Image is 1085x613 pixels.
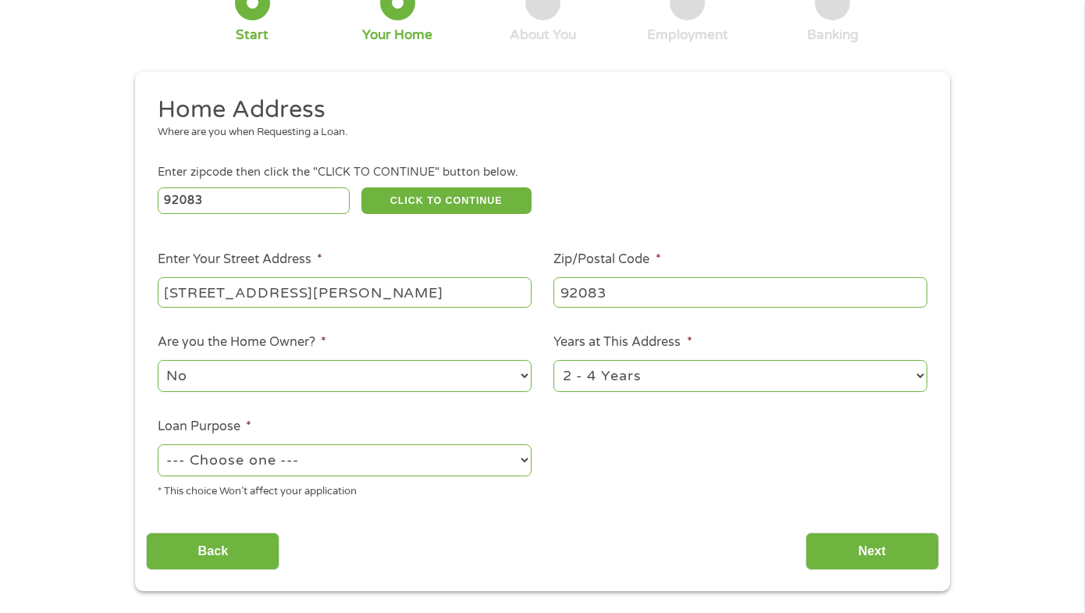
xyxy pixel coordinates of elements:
[361,187,532,214] button: CLICK TO CONTINUE
[158,479,532,500] div: * This choice Won’t affect your application
[158,334,326,351] label: Are you the Home Owner?
[158,125,916,141] div: Where are you when Requesting a Loan.
[362,27,432,44] div: Your Home
[807,27,859,44] div: Banking
[158,187,350,214] input: Enter Zipcode (e.g 01510)
[158,164,927,181] div: Enter zipcode then click the "CLICK TO CONTINUE" button below.
[158,277,532,307] input: 1 Main Street
[647,27,728,44] div: Employment
[158,419,251,435] label: Loan Purpose
[158,94,916,126] h2: Home Address
[806,533,939,571] input: Next
[236,27,269,44] div: Start
[158,251,322,268] label: Enter Your Street Address
[553,251,660,268] label: Zip/Postal Code
[553,334,692,351] label: Years at This Address
[146,533,279,571] input: Back
[510,27,576,44] div: About You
